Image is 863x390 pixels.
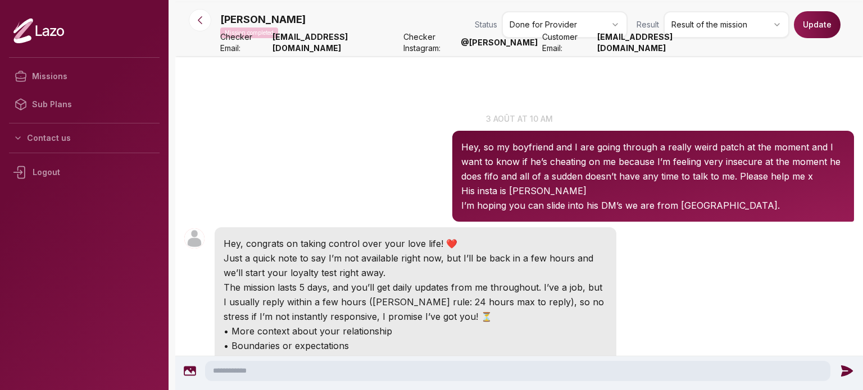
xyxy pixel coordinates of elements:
[597,31,724,54] strong: [EMAIL_ADDRESS][DOMAIN_NAME]
[220,31,268,54] span: Checker Email:
[637,19,659,30] span: Result
[9,128,160,148] button: Contact us
[224,251,607,280] p: Just a quick note to say I’m not available right now, but I’ll be back in a few hours and we’ll s...
[224,353,607,368] p: • DM ideas you'd like me to start with
[461,198,845,213] p: I’m hoping you can slide into his DM’s we are from [GEOGRAPHIC_DATA].
[9,158,160,187] div: Logout
[461,37,538,48] strong: @ [PERSON_NAME]
[9,62,160,90] a: Missions
[224,324,607,338] p: • More context about your relationship
[220,27,278,38] p: Mission completed
[224,338,607,353] p: • Boundaries or expectations
[403,31,456,54] span: Checker Instagram:
[461,140,845,183] p: Hey, so my boyfriend and I are going through a really weird patch at the moment and I want to kno...
[224,280,607,324] p: The mission lasts 5 days, and you’ll get daily updates from me throughout. I’ve a job, but I usua...
[475,19,497,30] span: Status
[184,228,205,249] img: User avatar
[9,90,160,118] a: Sub Plans
[175,113,863,125] p: 3 août at 10 am
[272,31,399,54] strong: [EMAIL_ADDRESS][DOMAIN_NAME]
[461,183,845,198] p: His insta is [PERSON_NAME]
[542,31,593,54] span: Customer Email:
[224,236,607,251] p: Hey, congrats on taking control over your love life! ❤️
[220,12,306,27] p: [PERSON_NAME]
[794,11,841,38] button: Update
